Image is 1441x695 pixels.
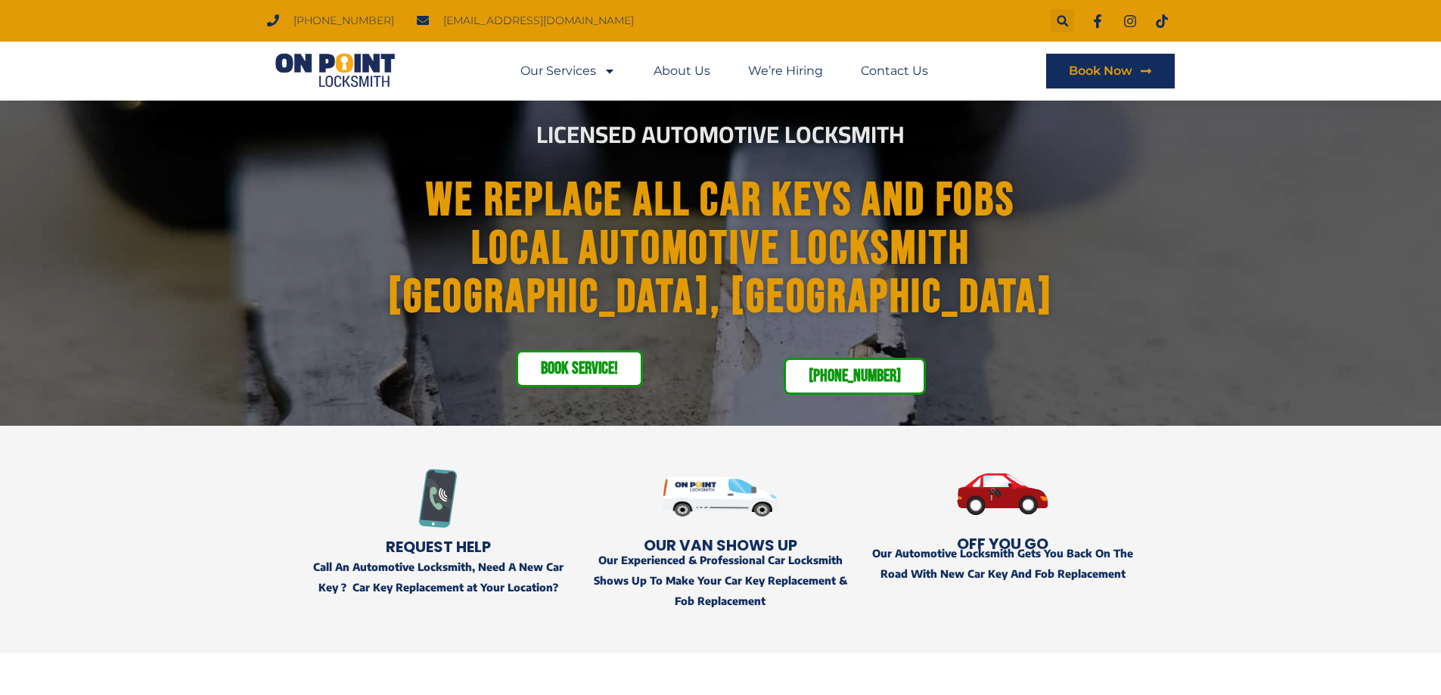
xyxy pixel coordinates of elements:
[305,557,572,597] p: Call An Automotive Locksmith, Need A New Car Key ? Car Key Replacement at Your Location?
[748,54,823,88] a: We’re Hiring
[520,54,616,88] a: Our Services
[662,448,779,544] img: Automotive Locksmith - Surrey, BC 1
[305,539,572,554] h2: Request Help
[1051,9,1074,33] div: Search
[784,358,926,395] a: [PHONE_NUMBER]
[869,448,1136,540] img: Automotive Locksmith - Surrey, BC 2
[303,123,1139,147] h2: Licensed Automotive Locksmith
[861,54,928,88] a: Contact Us
[313,177,1129,322] h1: We Replace all Car Keys and Fobs Local Automotive Locksmith [GEOGRAPHIC_DATA], [GEOGRAPHIC_DATA]
[1046,54,1175,88] a: Book Now
[408,469,467,528] img: Call for Emergency Locksmith Services Help in Coquitlam Tri-cities
[541,360,618,377] span: Book service!
[869,536,1136,551] h2: Off You Go
[587,550,854,612] p: Our Experienced & Professional Car Locksmith Shows Up To Make Your Car Key Replacement & Fob Repl...
[520,54,928,88] nav: Menu
[1069,65,1132,77] span: Book Now
[654,54,710,88] a: About Us
[290,11,394,31] span: [PHONE_NUMBER]
[587,538,854,553] h2: OUR VAN Shows Up
[516,350,643,387] a: Book service!
[869,543,1136,584] p: Our Automotive Locksmith Gets You Back On The Road With New Car Key And Fob Replacement
[439,11,634,31] span: [EMAIL_ADDRESS][DOMAIN_NAME]
[809,368,901,385] span: [PHONE_NUMBER]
